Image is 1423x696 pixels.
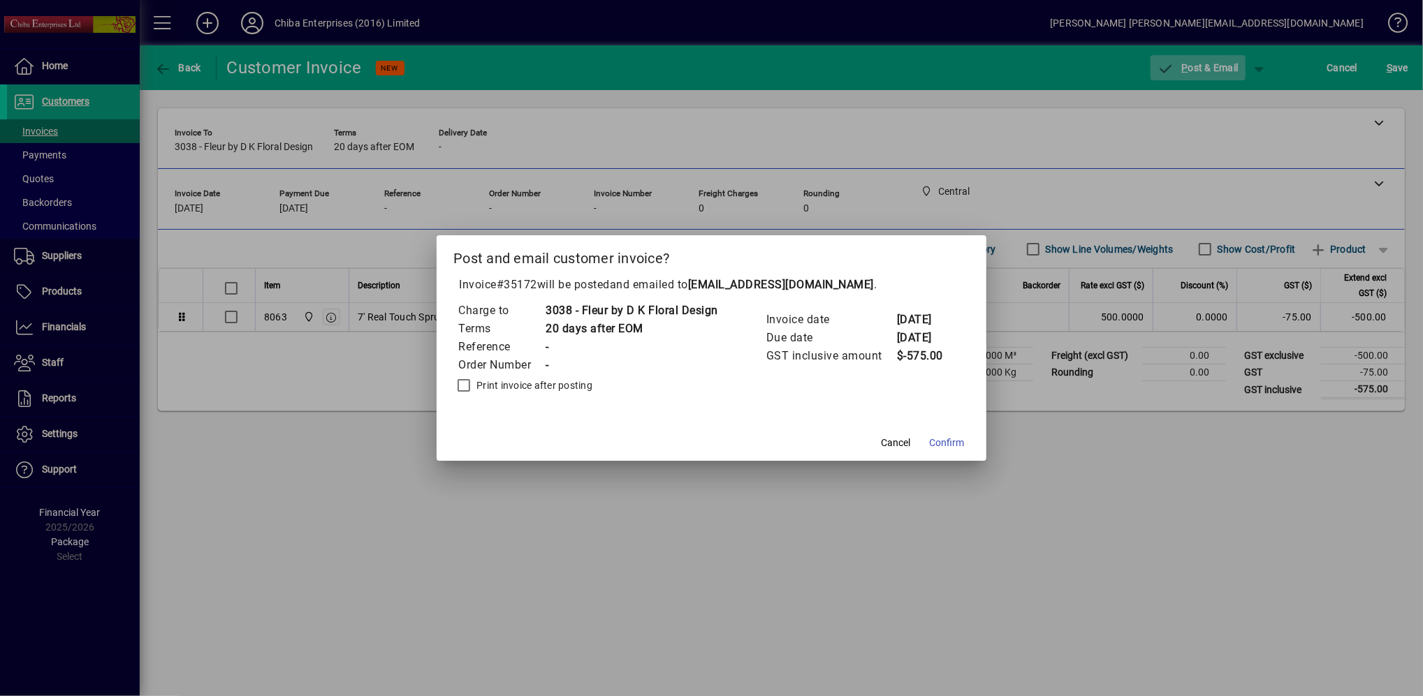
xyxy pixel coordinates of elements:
td: Charge to [458,302,545,320]
b: [EMAIL_ADDRESS][DOMAIN_NAME] [688,278,874,291]
span: Confirm [929,436,964,450]
span: Cancel [881,436,910,450]
button: Cancel [873,430,918,455]
label: Print invoice after posting [474,378,592,392]
td: Reference [458,338,545,356]
td: [DATE] [896,329,952,347]
span: and emailed to [610,278,874,291]
td: - [545,356,718,374]
td: Due date [766,329,896,347]
td: GST inclusive amount [766,347,896,365]
h2: Post and email customer invoice? [437,235,986,276]
td: 20 days after EOM [545,320,718,338]
td: Terms [458,320,545,338]
td: Order Number [458,356,545,374]
td: [DATE] [896,311,952,329]
span: #35172 [497,278,537,291]
td: - [545,338,718,356]
p: Invoice will be posted . [453,276,970,293]
td: $-575.00 [896,347,952,365]
td: 3038 - Fleur by D K Floral Design [545,302,718,320]
td: Invoice date [766,311,896,329]
button: Confirm [924,430,970,455]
